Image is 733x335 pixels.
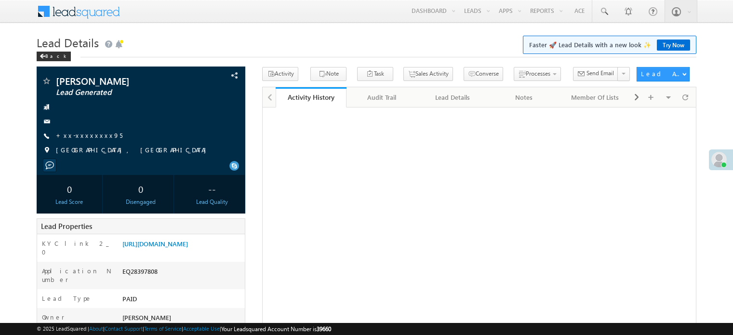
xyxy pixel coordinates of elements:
div: Lead Score [39,198,100,206]
button: Lead Actions [637,67,690,81]
a: Lead Details [418,87,489,107]
div: -- [182,180,242,198]
span: Faster 🚀 Lead Details with a new look ✨ [529,40,690,50]
div: Lead Actions [641,69,682,78]
button: Sales Activity [403,67,453,81]
div: Member Of Lists [568,92,622,103]
label: KYC link 2_0 [42,239,112,256]
div: 0 [110,180,171,198]
div: Back [37,52,71,61]
a: Notes [489,87,560,107]
button: Activity [262,67,298,81]
span: 39660 [317,325,331,333]
button: Processes [514,67,561,81]
div: Lead Quality [182,198,242,206]
a: Back [37,51,76,59]
button: Task [357,67,393,81]
div: Lead Details [426,92,480,103]
a: Member Of Lists [560,87,631,107]
span: Lead Details [37,35,99,50]
label: Owner [42,313,65,322]
span: Lead Generated [56,88,185,97]
button: Note [310,67,347,81]
div: Disengaged [110,198,171,206]
a: Acceptable Use [183,325,220,332]
a: Contact Support [105,325,143,332]
a: About [89,325,103,332]
a: +xx-xxxxxxxx95 [56,131,122,139]
span: Send Email [586,69,614,78]
div: Activity History [283,93,339,102]
div: EQ28397808 [120,267,245,280]
div: PAID [120,294,245,308]
a: [URL][DOMAIN_NAME] [122,240,188,248]
span: Your Leadsquared Account Number is [221,325,331,333]
a: Try Now [657,40,690,51]
span: [PERSON_NAME] [56,76,185,86]
span: Processes [526,70,550,77]
a: Terms of Service [144,325,182,332]
label: Application Number [42,267,112,284]
span: [GEOGRAPHIC_DATA], [GEOGRAPHIC_DATA] [56,146,211,155]
label: Lead Type [42,294,92,303]
span: Lead Properties [41,221,92,231]
div: Notes [496,92,551,103]
div: Audit Trail [354,92,409,103]
button: Converse [464,67,503,81]
span: © 2025 LeadSquared | | | | | [37,324,331,334]
span: [PERSON_NAME] [122,313,171,322]
a: Activity History [276,87,347,107]
a: Audit Trail [347,87,417,107]
div: 0 [39,180,100,198]
button: Send Email [573,67,618,81]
